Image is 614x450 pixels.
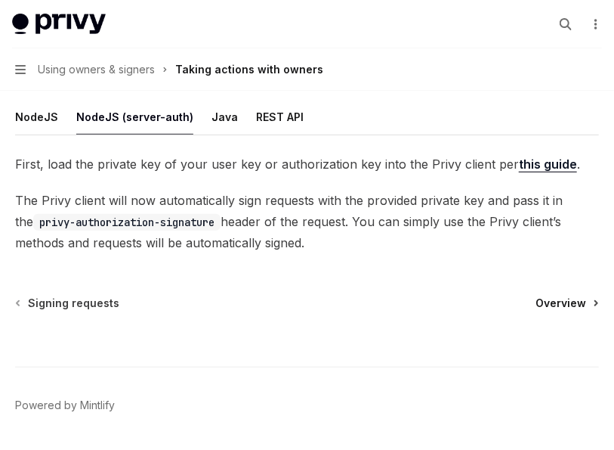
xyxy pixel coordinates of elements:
[28,296,119,311] span: Signing requests
[76,99,193,135] div: NodeJS (server-auth)
[15,154,599,175] span: First, load the private key of your user key or authorization key into the Privy client per .
[33,214,221,231] code: privy-authorization-signature
[554,12,578,36] button: Open search
[587,14,602,35] button: More actions
[15,190,599,253] span: The Privy client will now automatically sign requests with the provided private key and pass it i...
[519,157,577,172] a: this guide
[256,99,304,135] div: REST API
[15,398,115,413] a: Powered by Mintlify
[12,14,106,35] img: light logo
[17,296,119,311] a: Signing requests
[211,99,238,135] div: Java
[535,296,586,311] span: Overview
[15,99,58,135] div: NodeJS
[175,61,323,79] div: Taking actions with owners
[38,61,155,79] span: Using owners & signers
[535,296,597,311] a: Overview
